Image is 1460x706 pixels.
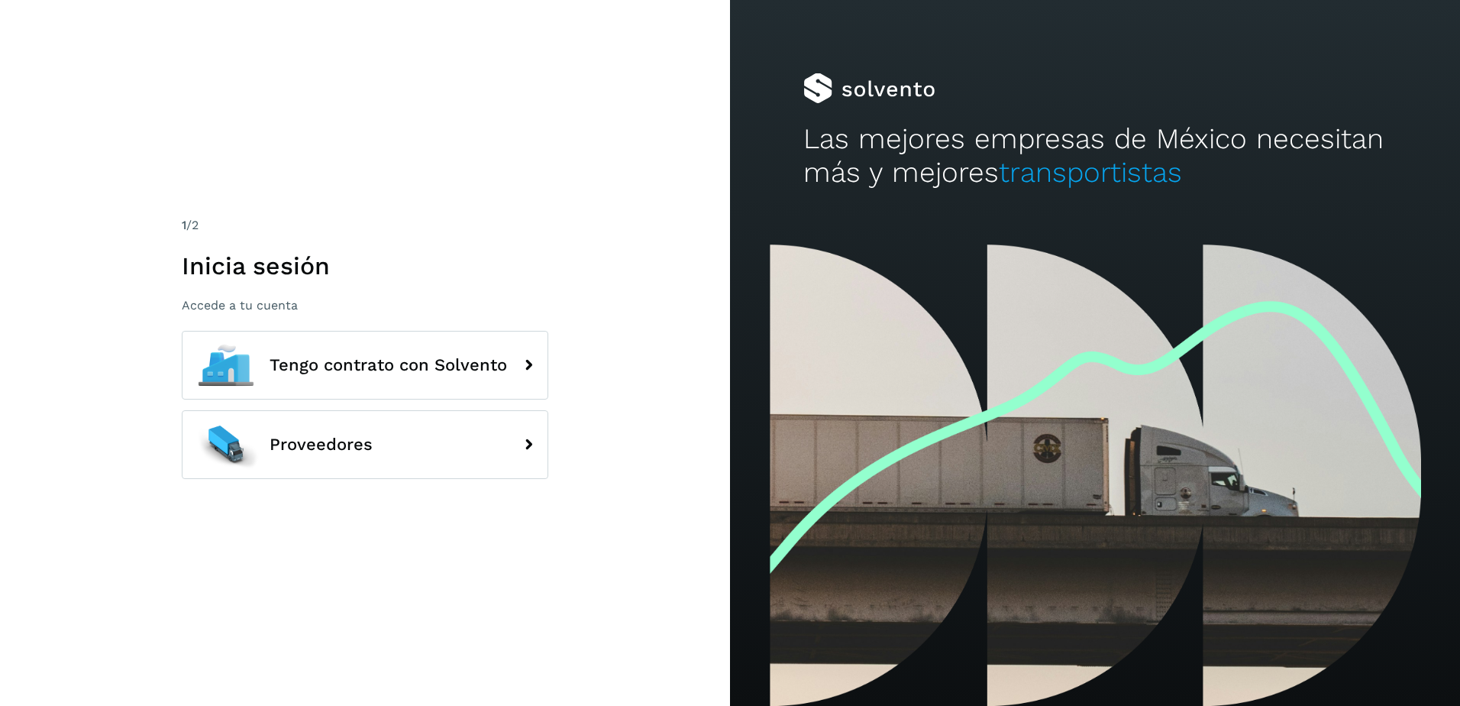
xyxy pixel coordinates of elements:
[182,218,186,232] span: 1
[803,122,1387,190] h2: Las mejores empresas de México necesitan más y mejores
[999,156,1182,189] span: transportistas
[182,216,548,235] div: /2
[270,356,507,374] span: Tengo contrato con Solvento
[182,251,548,280] h1: Inicia sesión
[182,331,548,400] button: Tengo contrato con Solvento
[270,436,373,454] span: Proveedores
[182,410,548,479] button: Proveedores
[182,298,548,313] p: Accede a tu cuenta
